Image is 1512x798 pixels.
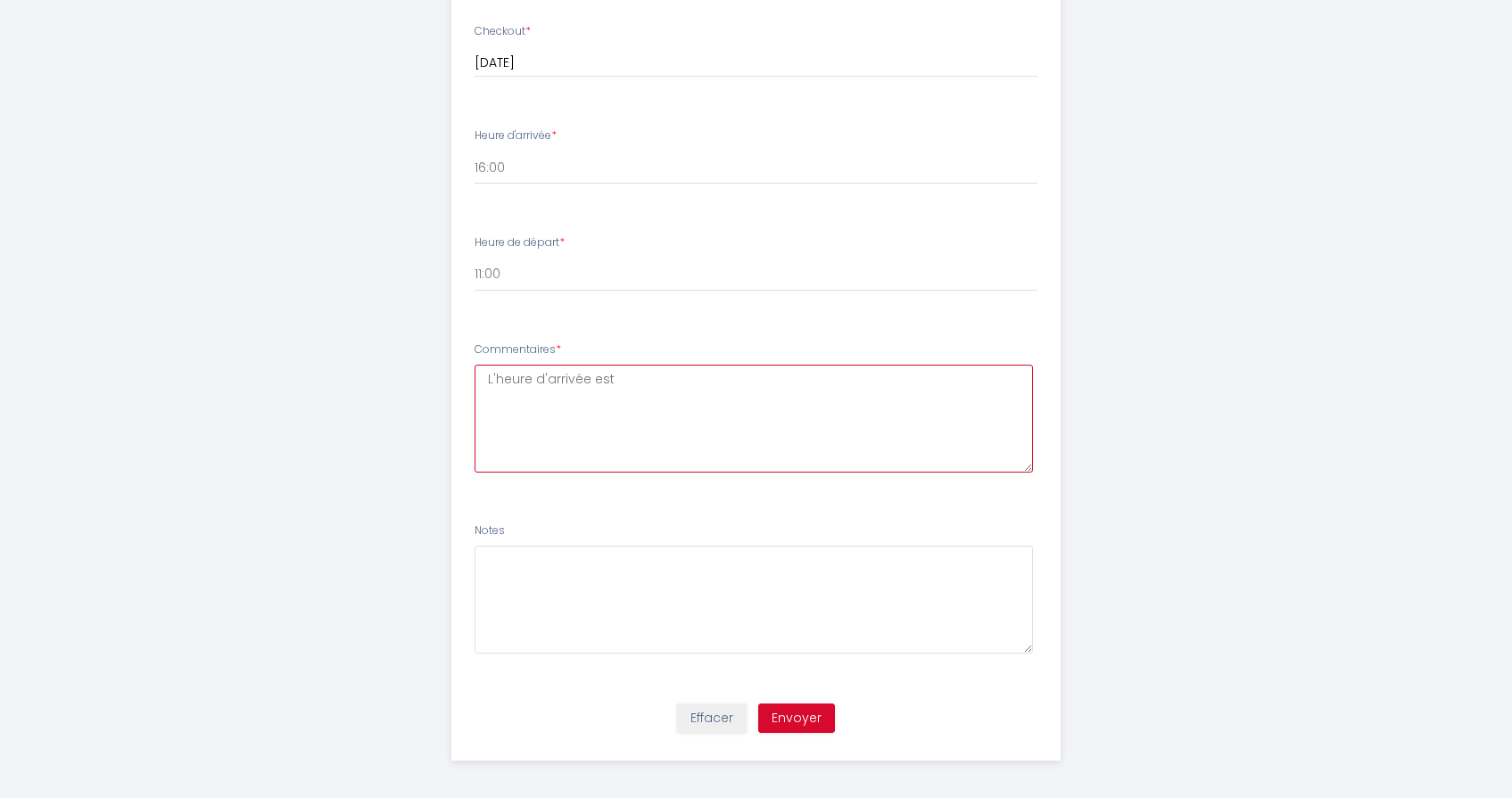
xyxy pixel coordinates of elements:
label: Heure de départ [475,234,565,251]
label: Heure d'arrivée [475,128,557,144]
button: Envoyer [758,703,835,734]
label: Checkout [475,23,531,40]
button: Effacer [677,703,747,734]
label: Commentaires [475,341,561,358]
label: Notes [475,522,505,539]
